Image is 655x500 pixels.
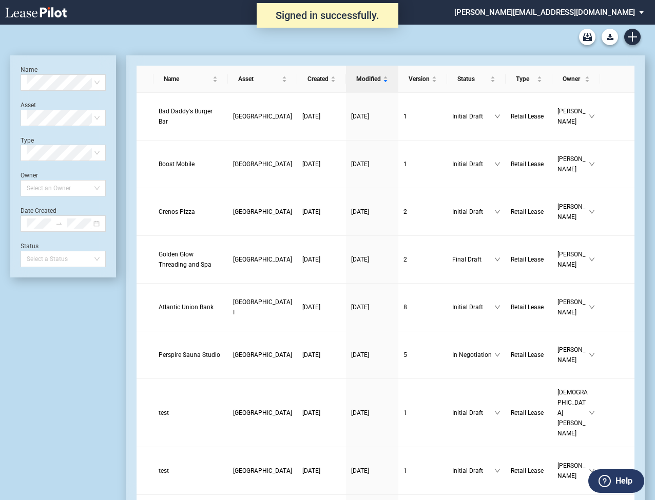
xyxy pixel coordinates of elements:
[351,256,369,263] span: [DATE]
[351,113,369,120] span: [DATE]
[511,159,547,169] a: Retail Lease
[403,350,442,360] a: 5
[159,409,169,416] span: test
[557,461,589,481] span: [PERSON_NAME]
[21,66,37,73] label: Name
[233,297,292,317] a: [GEOGRAPHIC_DATA] I
[297,66,346,93] th: Created
[403,409,407,416] span: 1
[159,249,223,270] a: Golden Glow Threading and Spa
[302,111,341,122] a: [DATE]
[511,302,547,312] a: Retail Lease
[403,111,442,122] a: 1
[494,410,500,416] span: down
[511,351,544,358] span: Retail Lease
[557,387,589,438] span: [DEMOGRAPHIC_DATA][PERSON_NAME]
[588,469,644,493] button: Help
[159,207,223,217] a: Crenos Pizza
[494,113,500,119] span: down
[351,111,393,122] a: [DATE]
[302,161,320,168] span: [DATE]
[403,302,442,312] a: 8
[589,209,595,215] span: down
[511,350,547,360] a: Retail Lease
[164,74,210,84] span: Name
[452,350,494,360] span: In Negotiation
[302,467,320,474] span: [DATE]
[624,29,641,45] a: Create new document
[557,249,589,270] span: [PERSON_NAME]
[302,302,341,312] a: [DATE]
[403,208,407,215] span: 2
[563,74,583,84] span: Owner
[452,302,494,312] span: Initial Draft
[494,161,500,167] span: down
[159,304,214,311] span: Atlantic Union Bank
[457,74,488,84] span: Status
[351,350,393,360] a: [DATE]
[351,408,393,418] a: [DATE]
[302,159,341,169] a: [DATE]
[403,304,407,311] span: 8
[494,256,500,263] span: down
[21,102,36,109] label: Asset
[589,256,595,263] span: down
[233,466,292,476] a: [GEOGRAPHIC_DATA]
[351,161,369,168] span: [DATE]
[403,467,407,474] span: 1
[403,113,407,120] span: 1
[302,409,320,416] span: [DATE]
[159,302,223,312] a: Atlantic Union Bank
[511,111,547,122] a: Retail Lease
[351,351,369,358] span: [DATE]
[257,3,398,28] div: Signed in successfully.
[403,466,442,476] a: 1
[159,208,195,215] span: Crenos Pizza
[233,350,292,360] a: [GEOGRAPHIC_DATA]
[511,409,544,416] span: Retail Lease
[557,297,589,317] span: [PERSON_NAME]
[511,161,544,168] span: Retail Lease
[228,66,297,93] th: Asset
[452,111,494,122] span: Initial Draft
[233,159,292,169] a: [GEOGRAPHIC_DATA]
[506,66,552,93] th: Type
[21,243,38,250] label: Status
[356,74,381,84] span: Modified
[511,254,547,265] a: Retail Lease
[21,137,34,144] label: Type
[599,29,621,45] md-menu: Download Blank Form List
[302,254,341,265] a: [DATE]
[159,159,223,169] a: Boost Mobile
[494,304,500,310] span: down
[55,220,63,227] span: swap-right
[238,74,280,84] span: Asset
[302,207,341,217] a: [DATE]
[589,113,595,119] span: down
[346,66,398,93] th: Modified
[511,408,547,418] a: Retail Lease
[302,408,341,418] a: [DATE]
[307,74,329,84] span: Created
[398,66,448,93] th: Version
[159,467,169,474] span: test
[233,467,292,474] span: Easton Square
[557,154,589,174] span: [PERSON_NAME]
[511,467,544,474] span: Retail Lease
[159,466,223,476] a: test
[302,208,320,215] span: [DATE]
[494,352,500,358] span: down
[589,468,595,474] span: down
[302,466,341,476] a: [DATE]
[403,408,442,418] a: 1
[403,161,407,168] span: 1
[233,207,292,217] a: [GEOGRAPHIC_DATA]
[233,408,292,418] a: [GEOGRAPHIC_DATA]
[302,256,320,263] span: [DATE]
[351,208,369,215] span: [DATE]
[589,304,595,310] span: down
[589,352,595,358] span: down
[159,350,223,360] a: Perspire Sauna Studio
[233,256,292,263] span: Stone Creek Village
[302,304,320,311] span: [DATE]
